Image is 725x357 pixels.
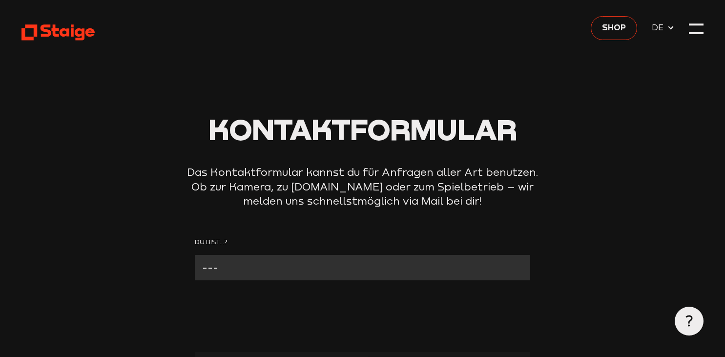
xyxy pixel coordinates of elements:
span: Kontaktformular [208,111,517,147]
label: Du bist...? [195,237,530,248]
a: Shop [591,16,637,41]
span: DE [652,21,667,34]
form: Contact form [195,237,530,280]
span: Shop [602,21,626,34]
p: Das Kontaktformular kannst du für Anfragen aller Art benutzen. Ob zur Kamera, zu [DOMAIN_NAME] od... [180,165,546,208]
